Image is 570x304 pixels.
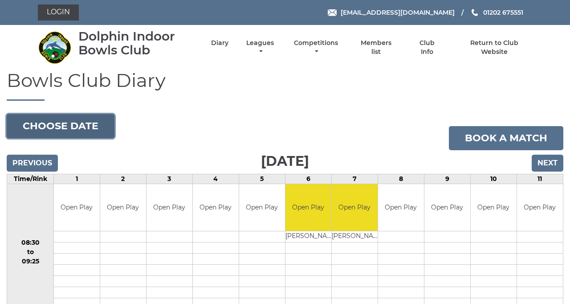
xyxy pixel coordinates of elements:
[378,184,424,231] td: Open Play
[239,174,285,184] td: 5
[285,184,331,231] td: Open Play
[470,8,523,17] a: Phone us 01202 675551
[292,39,340,56] a: Competitions
[193,184,239,231] td: Open Play
[457,39,532,56] a: Return to Club Website
[470,174,517,184] td: 10
[147,184,192,231] td: Open Play
[285,231,331,242] td: [PERSON_NAME]
[517,174,563,184] td: 11
[38,4,79,21] a: Login
[328,9,337,16] img: Email
[412,39,441,56] a: Club Info
[424,184,470,231] td: Open Play
[483,8,523,16] span: 01202 675551
[356,39,397,56] a: Members list
[328,8,455,17] a: Email [EMAIL_ADDRESS][DOMAIN_NAME]
[285,174,331,184] td: 6
[341,8,455,16] span: [EMAIL_ADDRESS][DOMAIN_NAME]
[244,39,276,56] a: Leagues
[192,174,239,184] td: 4
[517,184,563,231] td: Open Play
[332,231,378,242] td: [PERSON_NAME]
[78,29,195,57] div: Dolphin Indoor Bowls Club
[38,31,71,64] img: Dolphin Indoor Bowls Club
[449,126,563,150] a: Book a match
[471,184,517,231] td: Open Play
[7,155,58,172] input: Previous
[332,184,378,231] td: Open Play
[7,70,563,101] h1: Bowls Club Diary
[146,174,192,184] td: 3
[532,155,563,172] input: Next
[100,174,146,184] td: 2
[7,174,54,184] td: Time/Rink
[54,184,100,231] td: Open Play
[472,9,478,16] img: Phone us
[424,174,470,184] td: 9
[211,39,228,47] a: Diary
[7,114,114,138] button: Choose date
[378,174,424,184] td: 8
[100,184,146,231] td: Open Play
[54,174,100,184] td: 1
[239,184,285,231] td: Open Play
[331,174,378,184] td: 7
